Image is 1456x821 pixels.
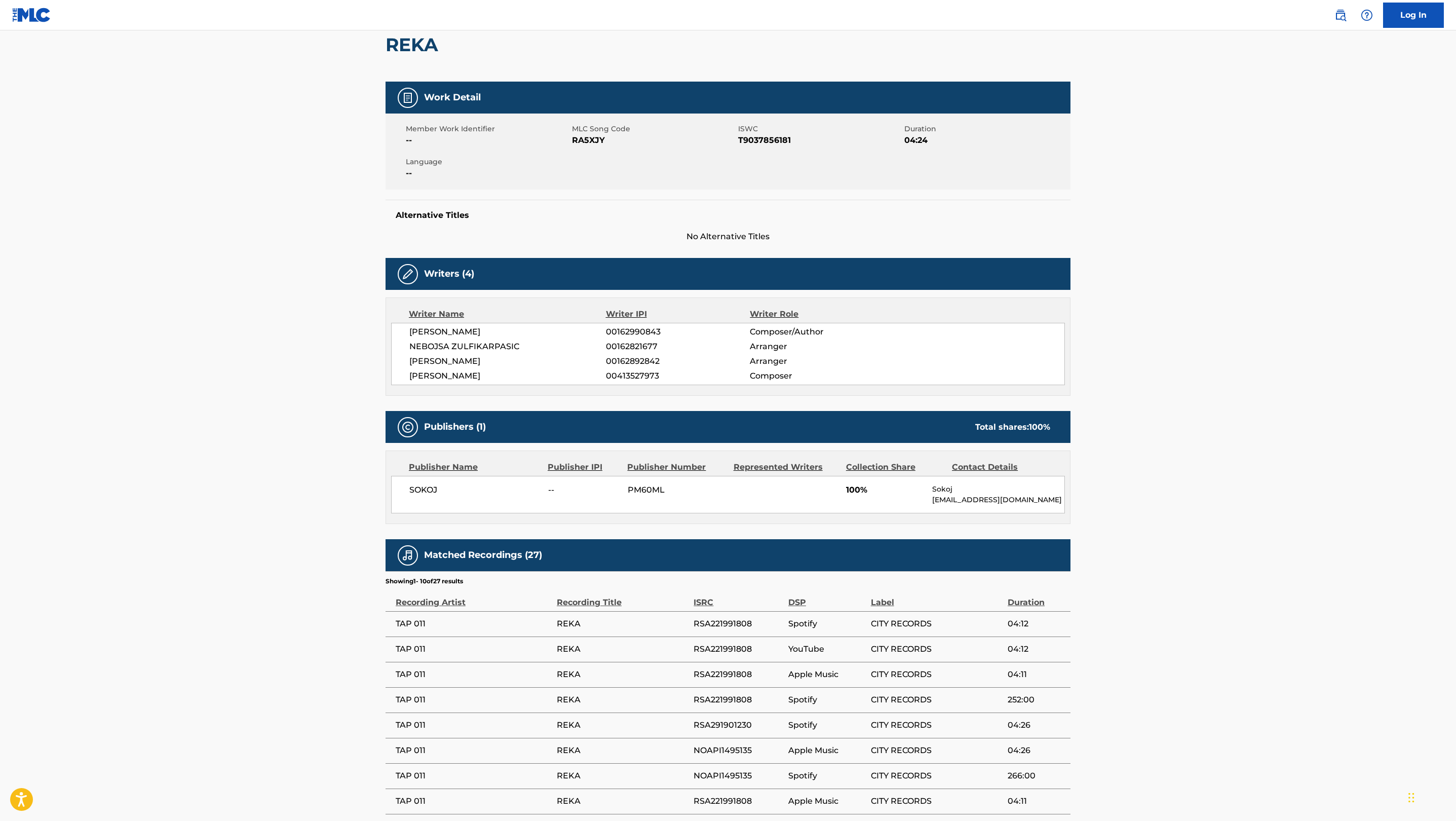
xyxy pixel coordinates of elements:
h5: Alternative Titles [396,210,1060,220]
span: REKA [557,668,688,681]
span: 04:26 [1008,744,1065,757]
span: CITY RECORDS [871,770,1003,782]
div: Publisher IPI [548,461,620,473]
span: RSA291901230 [694,719,783,731]
div: Publisher Number [627,461,725,473]
span: RA5XJY [572,134,736,146]
span: NEBOJSA ZULFIKARPASIC [409,341,606,353]
div: Writer Role [750,308,881,320]
img: Writers [402,268,414,280]
span: Language [406,157,569,167]
span: Apple Music [788,795,866,807]
span: 04:24 [904,134,1068,146]
div: Writer Name [409,308,606,320]
div: Total shares: [975,421,1050,433]
span: -- [548,484,620,496]
iframe: Chat Widget [1405,772,1456,821]
div: DSP [788,586,866,609]
img: Work Detail [402,92,414,104]
span: RSA221991808 [694,694,783,706]
div: Publisher Name [409,461,540,473]
span: Arranger [750,341,881,353]
img: Publishers [402,421,414,433]
div: ISRC [694,586,783,609]
span: 04:26 [1008,719,1065,731]
div: Recording Title [557,586,688,609]
span: Spotify [788,618,866,630]
span: -- [406,134,569,146]
span: RSA221991808 [694,795,783,807]
span: 04:12 [1008,618,1065,630]
span: CITY RECORDS [871,719,1003,731]
span: RSA221991808 [694,618,783,630]
span: TAP 011 [396,719,552,731]
span: T9037856181 [738,134,902,146]
span: REKA [557,744,688,757]
div: Represented Writers [734,461,838,473]
span: PM60ML [628,484,726,496]
span: 00162821677 [606,341,750,353]
span: TAP 011 [396,668,552,681]
p: Showing 1 - 10 of 27 results [386,577,463,586]
span: REKA [557,719,688,731]
span: CITY RECORDS [871,744,1003,757]
div: Collection Share [846,461,944,473]
img: MLC Logo [12,8,51,22]
div: Writer IPI [606,308,750,320]
span: [PERSON_NAME] [409,370,606,382]
span: TAP 011 [396,795,552,807]
span: Apple Music [788,744,866,757]
span: REKA [557,770,688,782]
span: TAP 011 [396,618,552,630]
div: Recording Artist [396,586,552,609]
span: NOAPI1495135 [694,744,783,757]
h5: Publishers (1) [424,421,486,433]
span: RSA221991808 [694,643,783,655]
span: 00413527973 [606,370,750,382]
div: Label [871,586,1003,609]
span: -- [406,167,569,179]
span: YouTube [788,643,866,655]
span: CITY RECORDS [871,618,1003,630]
span: Composer/Author [750,326,881,338]
a: Log In [1383,3,1444,28]
p: [EMAIL_ADDRESS][DOMAIN_NAME] [932,495,1064,505]
h2: REKA [386,33,443,56]
span: Spotify [788,770,866,782]
span: REKA [557,618,688,630]
span: 04:12 [1008,643,1065,655]
span: CITY RECORDS [871,643,1003,655]
span: Member Work Identifier [406,124,569,134]
span: 04:11 [1008,668,1065,681]
span: 00162990843 [606,326,750,338]
h5: Matched Recordings (27) [424,549,542,561]
span: Spotify [788,694,866,706]
span: TAP 011 [396,694,552,706]
span: REKA [557,795,688,807]
span: SOKOJ [409,484,541,496]
div: Contact Details [952,461,1050,473]
p: Sokoj [932,484,1064,495]
img: help [1361,9,1373,21]
span: 266:00 [1008,770,1065,782]
span: 04:11 [1008,795,1065,807]
span: MLC Song Code [572,124,736,134]
span: 100 % [1029,422,1050,432]
span: Spotify [788,719,866,731]
span: REKA [557,694,688,706]
span: Apple Music [788,668,866,681]
a: Public Search [1330,5,1351,25]
span: CITY RECORDS [871,795,1003,807]
div: Duration [1008,586,1065,609]
span: Composer [750,370,881,382]
div: Drag [1408,782,1414,813]
span: REKA [557,643,688,655]
span: 252:00 [1008,694,1065,706]
img: Matched Recordings [402,549,414,562]
span: CITY RECORDS [871,694,1003,706]
span: ISWC [738,124,902,134]
img: search [1334,9,1347,21]
span: Duration [904,124,1068,134]
h5: Writers (4) [424,268,474,280]
h5: Work Detail [424,92,481,103]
